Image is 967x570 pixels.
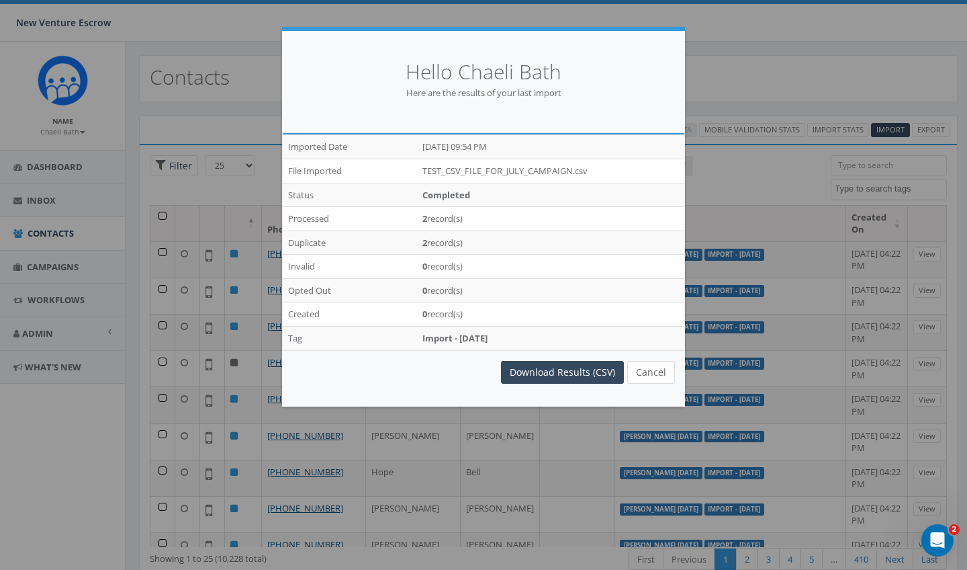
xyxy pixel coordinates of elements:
[627,361,675,384] button: Cancel
[417,278,684,302] td: record(s)
[283,159,417,183] td: File Imported
[501,361,624,384] a: Download Results (CSV)
[283,278,417,302] td: Opted Out
[283,326,417,350] td: Tag
[417,231,684,255] td: record(s)
[283,183,417,207] td: Status
[422,284,427,296] strong: 0
[283,231,417,255] td: Duplicate
[422,260,427,272] strong: 0
[283,135,417,159] td: Imported Date
[949,524,960,535] span: 2
[302,58,665,87] h5: Hello Chaeli Bath
[921,524,954,557] iframe: Intercom live chat
[417,255,684,279] td: record(s)
[283,207,417,231] td: Processed
[422,308,427,320] strong: 0
[283,255,417,279] td: Invalid
[422,237,427,249] strong: 2
[417,302,684,327] td: record(s)
[283,302,417,327] td: Created
[417,135,684,159] td: [DATE] 09:54 PM
[417,159,684,183] td: TEST_CSV_FILE_FOR_JULY_CAMPAIGN.csv
[422,189,470,201] strong: Completed
[422,212,427,225] strong: 2
[417,207,684,231] td: record(s)
[422,332,488,344] strong: Import - [DATE]
[302,87,665,99] p: Here are the results of your last import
